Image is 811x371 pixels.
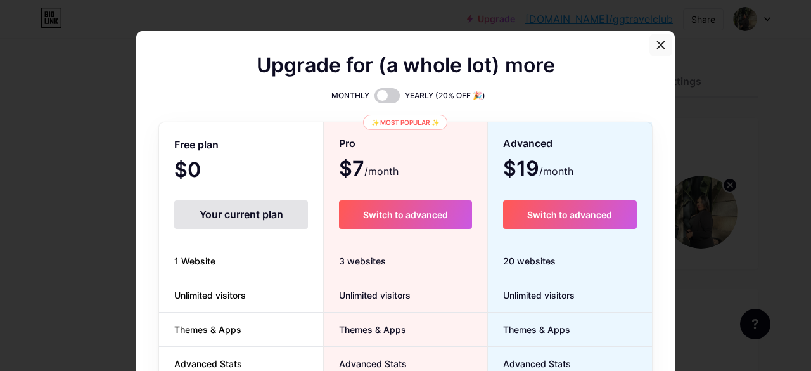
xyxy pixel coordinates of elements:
div: Your current plan [174,200,308,229]
span: Free plan [174,134,219,156]
span: $0 [174,162,235,180]
span: Advanced [503,133,552,155]
button: Switch to advanced [503,200,637,229]
span: YEARLY (20% OFF 🎉) [405,89,485,102]
span: Switch to advanced [363,209,448,220]
span: $19 [503,161,573,179]
span: Switch to advanced [527,209,612,220]
span: 1 Website [159,254,231,268]
span: Unlimited visitors [324,289,411,302]
span: MONTHLY [331,89,369,102]
span: $7 [339,161,399,179]
span: Themes & Apps [488,323,570,336]
span: Unlimited visitors [159,289,261,302]
div: 3 websites [324,244,487,278]
span: Upgrade for (a whole lot) more [257,58,555,73]
button: Switch to advanced [339,200,471,229]
span: Unlimited visitors [488,289,575,302]
span: Themes & Apps [324,323,406,336]
span: Pro [339,133,355,155]
span: Advanced Stats [488,357,571,370]
span: Themes & Apps [159,323,257,336]
span: Advanced Stats [159,357,257,370]
span: /month [539,164,573,179]
div: 20 websites [488,244,652,278]
div: ✨ Most popular ✨ [363,115,447,130]
span: /month [364,164,399,179]
span: Advanced Stats [324,357,407,370]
